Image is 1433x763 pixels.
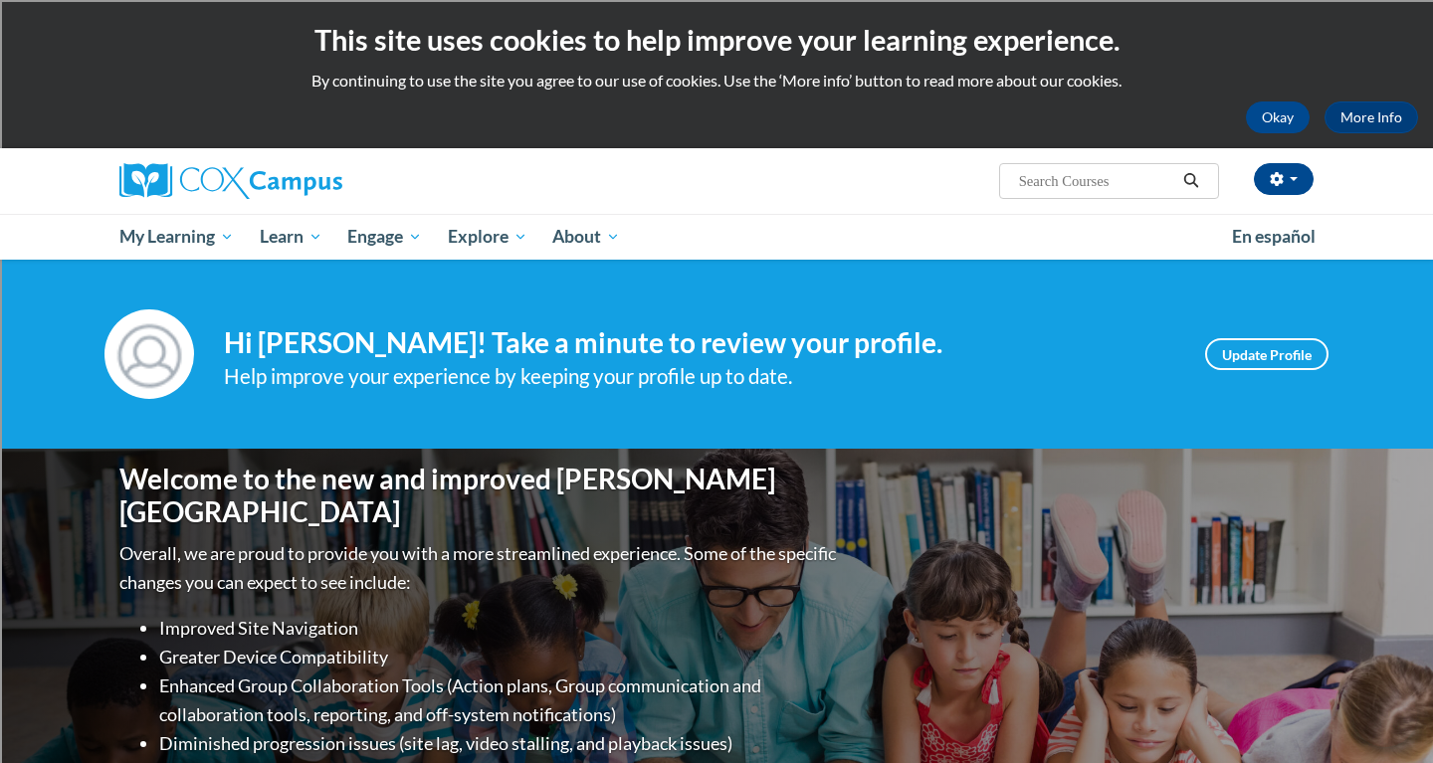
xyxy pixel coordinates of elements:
[247,214,335,260] a: Learn
[334,214,435,260] a: Engage
[347,225,422,249] span: Engage
[106,214,247,260] a: My Learning
[540,214,634,260] a: About
[1176,169,1206,193] button: Search
[260,225,322,249] span: Learn
[119,163,342,199] img: Cox Campus
[1219,216,1329,258] a: En español
[90,214,1343,260] div: Main menu
[448,225,527,249] span: Explore
[119,163,498,199] a: Cox Campus
[1232,226,1316,247] span: En español
[119,225,234,249] span: My Learning
[1017,169,1176,193] input: Search Courses
[1353,683,1417,747] iframe: Button to launch messaging window
[1254,163,1314,195] button: Account Settings
[552,225,620,249] span: About
[435,214,540,260] a: Explore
